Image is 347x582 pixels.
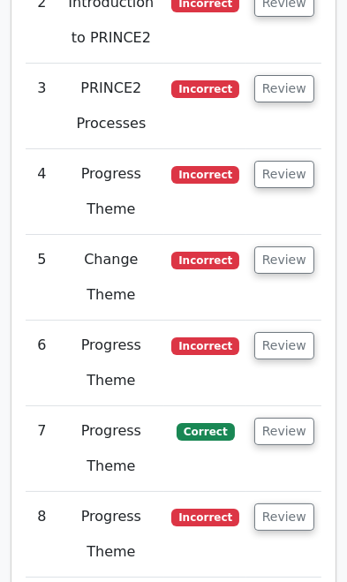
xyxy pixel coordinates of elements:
td: 8 [26,492,58,578]
button: Review [254,75,314,102]
button: Review [254,332,314,359]
td: Progress Theme [58,149,165,235]
span: Incorrect [171,252,239,269]
td: Progress Theme [58,406,165,492]
td: Change Theme [58,235,165,321]
button: Review [254,246,314,274]
td: 3 [26,64,58,149]
button: Review [254,161,314,188]
td: 4 [26,149,58,235]
td: PRINCE2 Processes [58,64,165,149]
span: Incorrect [171,509,239,526]
button: Review [254,418,314,445]
td: 6 [26,321,58,406]
button: Review [254,503,314,531]
td: Progress Theme [58,321,165,406]
td: 7 [26,406,58,492]
span: Correct [177,423,234,441]
span: Incorrect [171,80,239,98]
span: Incorrect [171,166,239,184]
td: Progress Theme [58,492,165,578]
span: Incorrect [171,337,239,355]
td: 5 [26,235,58,321]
